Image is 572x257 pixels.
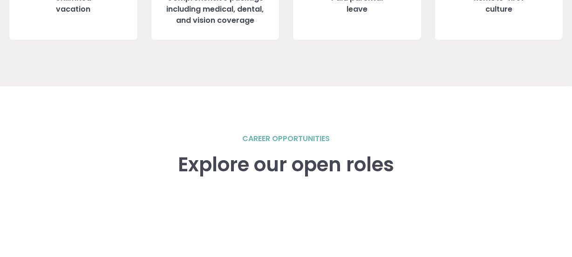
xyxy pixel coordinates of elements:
[178,154,394,176] h3: Explore our open roles
[242,133,330,144] h2: career opportunities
